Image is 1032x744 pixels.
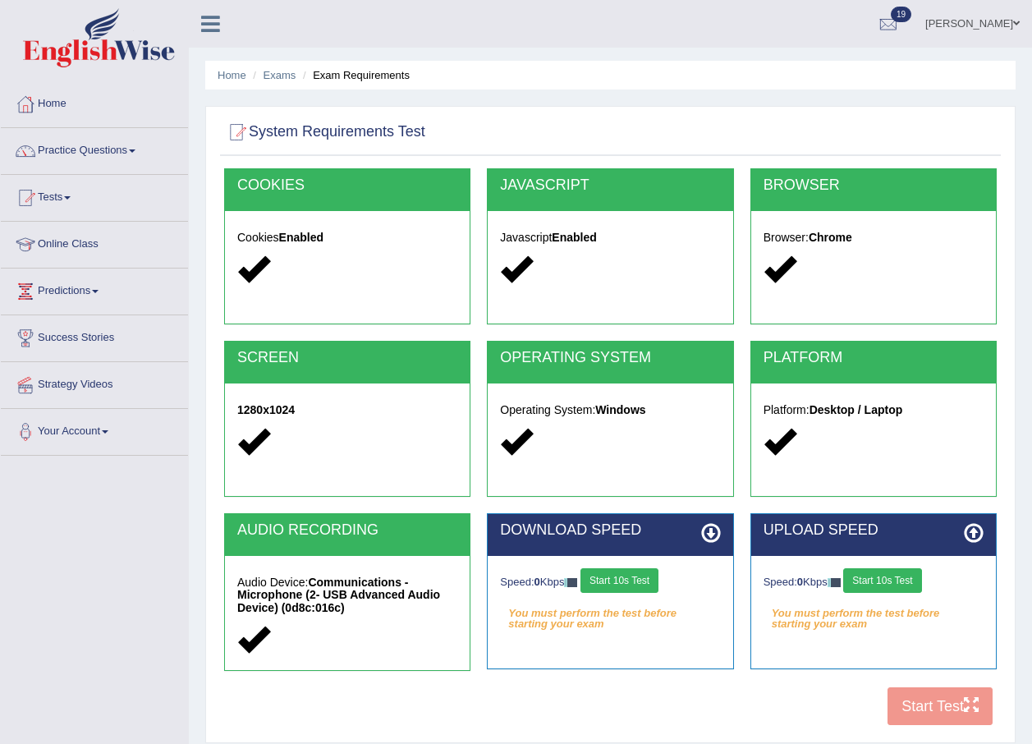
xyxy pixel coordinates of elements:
[237,522,457,539] h2: AUDIO RECORDING
[891,7,911,22] span: 19
[564,578,577,587] img: ajax-loader-fb-connection.gif
[764,350,984,366] h2: PLATFORM
[218,69,246,81] a: Home
[595,403,645,416] strong: Windows
[237,576,457,614] h5: Audio Device:
[1,409,188,450] a: Your Account
[224,120,425,145] h2: System Requirements Test
[764,404,984,416] h5: Platform:
[1,175,188,216] a: Tests
[809,231,852,244] strong: Chrome
[237,350,457,366] h2: SCREEN
[237,403,295,416] strong: 1280x1024
[500,568,720,597] div: Speed: Kbps
[237,177,457,194] h2: COOKIES
[1,128,188,169] a: Practice Questions
[764,522,984,539] h2: UPLOAD SPEED
[237,232,457,244] h5: Cookies
[500,601,720,626] em: You must perform the test before starting your exam
[764,232,984,244] h5: Browser:
[764,177,984,194] h2: BROWSER
[797,576,803,588] strong: 0
[843,568,921,593] button: Start 10s Test
[500,522,720,539] h2: DOWNLOAD SPEED
[1,269,188,310] a: Predictions
[1,222,188,263] a: Online Class
[500,350,720,366] h2: OPERATING SYSTEM
[580,568,658,593] button: Start 10s Test
[534,576,540,588] strong: 0
[764,601,984,626] em: You must perform the test before starting your exam
[1,315,188,356] a: Success Stories
[552,231,596,244] strong: Enabled
[237,576,440,614] strong: Communications - Microphone (2- USB Advanced Audio Device) (0d8c:016c)
[764,568,984,597] div: Speed: Kbps
[1,362,188,403] a: Strategy Videos
[500,177,720,194] h2: JAVASCRIPT
[500,404,720,416] h5: Operating System:
[299,67,410,83] li: Exam Requirements
[810,403,903,416] strong: Desktop / Laptop
[1,81,188,122] a: Home
[500,232,720,244] h5: Javascript
[279,231,323,244] strong: Enabled
[828,578,841,587] img: ajax-loader-fb-connection.gif
[264,69,296,81] a: Exams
